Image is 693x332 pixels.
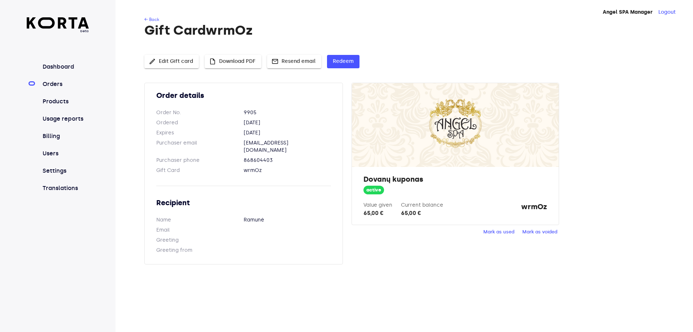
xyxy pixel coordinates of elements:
dt: Purchaser email [156,139,244,154]
dd: [EMAIL_ADDRESS][DOMAIN_NAME] [244,139,331,154]
span: Mark as used [483,228,514,236]
button: Logout [658,9,676,16]
a: ← Back [144,17,159,22]
strong: Angel SPA Manager [603,9,653,15]
dt: Greeting from [156,247,244,254]
dt: Order No. [156,109,244,116]
label: Value given [363,202,392,208]
span: beta [27,29,89,34]
dt: Name [156,216,244,224]
span: edit [149,58,156,65]
dt: Greeting [156,237,244,244]
a: Billing [41,132,89,141]
img: Korta [27,17,89,29]
button: Edit Gift card [144,55,199,68]
dd: 9905 [244,109,331,116]
button: Redeem [327,55,359,68]
a: Orders [41,80,89,89]
label: Current balance [401,202,443,208]
div: 65,00 € [401,209,443,217]
strong: wrmOz [521,202,547,217]
button: Resend email [267,55,321,68]
dt: Gift Card [156,167,244,174]
dt: Purchaser phone [156,157,244,164]
dd: 868604403 [244,157,331,164]
dt: Email [156,227,244,234]
dd: [DATE] [244,129,331,137]
a: Edit Gift card [144,57,199,64]
dd: [DATE] [244,119,331,126]
a: Users [41,149,89,158]
dd: wrmOz [244,167,331,174]
a: Translations [41,184,89,193]
a: beta [27,17,89,34]
a: Dashboard [41,62,89,71]
span: Redeem [333,57,354,66]
button: Mark as used [481,227,516,238]
span: mail [271,58,279,65]
a: Products [41,97,89,106]
dt: Expires [156,129,244,137]
h2: Recipient [156,198,331,208]
h1: Gift Card wrmOz [144,23,663,38]
div: 65,00 € [363,209,392,217]
h2: Order details [156,90,331,100]
span: Resend email [273,57,315,66]
span: active [363,187,384,194]
span: Mark as voided [522,228,557,236]
span: Edit Gift card [150,57,193,66]
button: Download PDF [205,55,261,68]
button: Mark as voided [520,227,559,238]
a: Usage reports [41,115,89,123]
dt: Ordered [156,119,244,126]
dd: Ramunė [244,216,331,224]
span: insert_drive_file [209,58,216,65]
a: Settings [41,167,89,175]
h2: Dovanų kuponas [363,174,547,184]
span: Download PDF [210,57,256,66]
